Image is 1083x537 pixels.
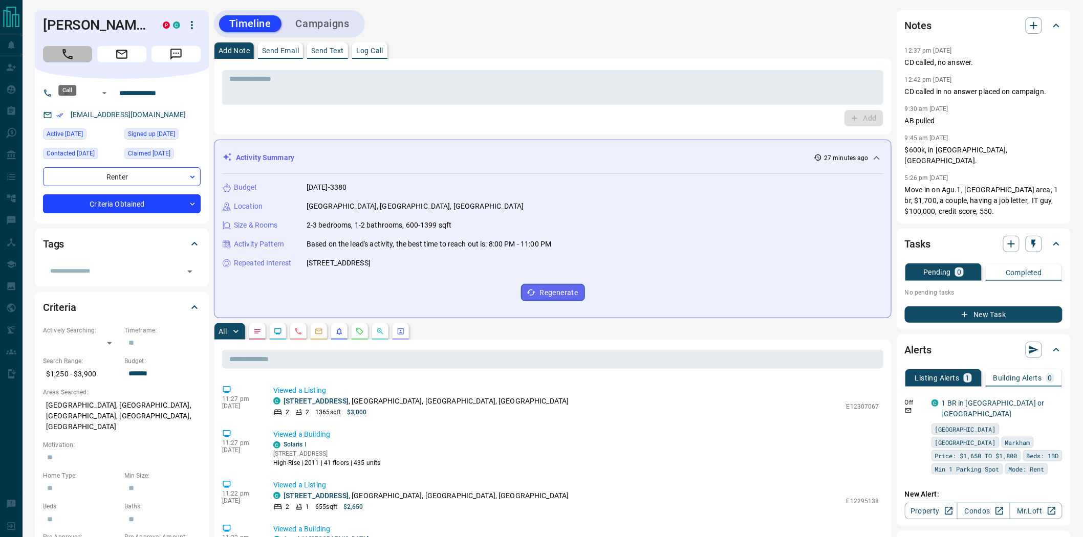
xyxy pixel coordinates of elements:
[284,396,569,407] p: , [GEOGRAPHIC_DATA], [GEOGRAPHIC_DATA], [GEOGRAPHIC_DATA]
[222,490,258,497] p: 11:22 pm
[905,174,948,182] p: 5:26 pm [DATE]
[1027,451,1059,461] span: Beds: 1BD
[124,326,201,335] p: Timeframe:
[286,502,289,511] p: 2
[306,502,309,511] p: 1
[273,397,280,405] div: condos.ca
[234,220,278,231] p: Size & Rooms
[222,446,258,454] p: [DATE]
[274,327,282,335] svg: Lead Browsing Activity
[942,399,1045,418] a: 1 BR in [GEOGRAPHIC_DATA] or [GEOGRAPHIC_DATA]
[905,342,932,358] h2: Alerts
[56,111,63,119] svg: Email Verified
[307,201,524,212] p: [GEOGRAPHIC_DATA], [GEOGRAPHIC_DATA], [GEOGRAPHIC_DATA]
[307,239,551,250] p: Based on the lead's activity, the best time to reach out is: 8:00 PM - 11:00 PM
[273,492,280,499] div: condos.ca
[521,284,585,301] button: Regenerate
[347,408,367,417] p: $3,000
[1010,503,1063,519] a: Mr.Loft
[43,232,201,256] div: Tags
[376,327,384,335] svg: Opportunities
[234,201,263,212] p: Location
[223,148,883,167] div: Activity Summary27 minutes ago
[273,480,879,490] p: Viewed a Listing
[356,47,383,54] p: Log Call
[222,402,258,410] p: [DATE]
[966,374,970,382] p: 1
[273,429,879,440] p: Viewed a Building
[905,135,948,142] p: 9:45 am [DATE]
[262,47,299,54] p: Send Email
[219,47,250,54] p: Add Note
[905,232,1063,256] div: Tasks
[43,236,64,252] h2: Tags
[286,15,360,32] button: Campaigns
[273,449,381,458] p: [STREET_ADDRESS]
[124,128,201,143] div: Tue Sep 12 2017
[315,327,323,335] svg: Emails
[124,148,201,162] div: Tue Sep 17 2024
[97,46,146,62] span: Email
[273,458,381,467] p: High-Rise | 2011 | 41 floors | 435 units
[43,502,119,511] p: Beds:
[1006,269,1042,276] p: Completed
[905,57,1063,68] p: CD called, no answer.
[151,46,201,62] span: Message
[98,87,111,99] button: Open
[173,21,180,29] div: condos.ca
[1009,464,1045,474] span: Mode: Rent
[932,399,939,407] div: condos.ca
[1048,374,1052,382] p: 0
[43,356,119,366] p: Search Range:
[905,338,1063,362] div: Alerts
[163,21,170,29] div: property.ca
[128,148,170,159] span: Claimed [DATE]
[905,285,1063,300] p: No pending tasks
[124,471,201,480] p: Min Size:
[234,239,284,250] p: Activity Pattern
[234,182,257,193] p: Budget
[124,356,201,366] p: Budget:
[905,407,912,414] svg: Email
[307,220,452,231] p: 2-3 bedrooms, 1-2 bathrooms, 600-1399 sqft
[311,47,344,54] p: Send Text
[905,306,1063,323] button: New Task
[43,194,201,213] div: Criteria Obtained
[273,524,879,534] p: Viewed a Building
[905,145,1063,166] p: $600k, in [GEOGRAPHIC_DATA], [GEOGRAPHIC_DATA].
[284,441,307,448] a: Solaris Ⅰ
[43,299,76,316] h2: Criteria
[307,258,371,268] p: [STREET_ADDRESS]
[294,327,302,335] svg: Calls
[905,489,1063,500] p: New Alert:
[236,152,294,163] p: Activity Summary
[183,264,197,279] button: Open
[847,497,879,506] p: E12295138
[905,47,952,54] p: 12:37 pm [DATE]
[273,385,879,396] p: Viewed a Listing
[923,268,951,276] p: Pending
[43,148,119,162] div: Thu Nov 28 2024
[43,366,119,383] p: $1,250 - $3,900
[905,116,1063,126] p: AB pulled
[222,497,258,504] p: [DATE]
[847,402,879,411] p: E12307067
[43,388,201,397] p: Areas Searched:
[43,326,119,335] p: Actively Searching:
[43,471,119,480] p: Home Type:
[1005,437,1030,447] span: Markham
[222,439,258,446] p: 11:27 pm
[43,46,92,62] span: Call
[343,502,363,511] p: $2,650
[43,440,201,450] p: Motivation:
[905,398,925,407] p: Off
[43,397,201,435] p: [GEOGRAPHIC_DATA], [GEOGRAPHIC_DATA], [GEOGRAPHIC_DATA], [GEOGRAPHIC_DATA], [GEOGRAPHIC_DATA]
[284,491,349,500] a: [STREET_ADDRESS]
[905,13,1063,38] div: Notes
[128,129,175,139] span: Signed up [DATE]
[935,437,996,447] span: [GEOGRAPHIC_DATA]
[397,327,405,335] svg: Agent Actions
[307,182,346,193] p: [DATE]-3380
[273,441,280,449] div: condos.ca
[905,76,952,83] p: 12:42 pm [DATE]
